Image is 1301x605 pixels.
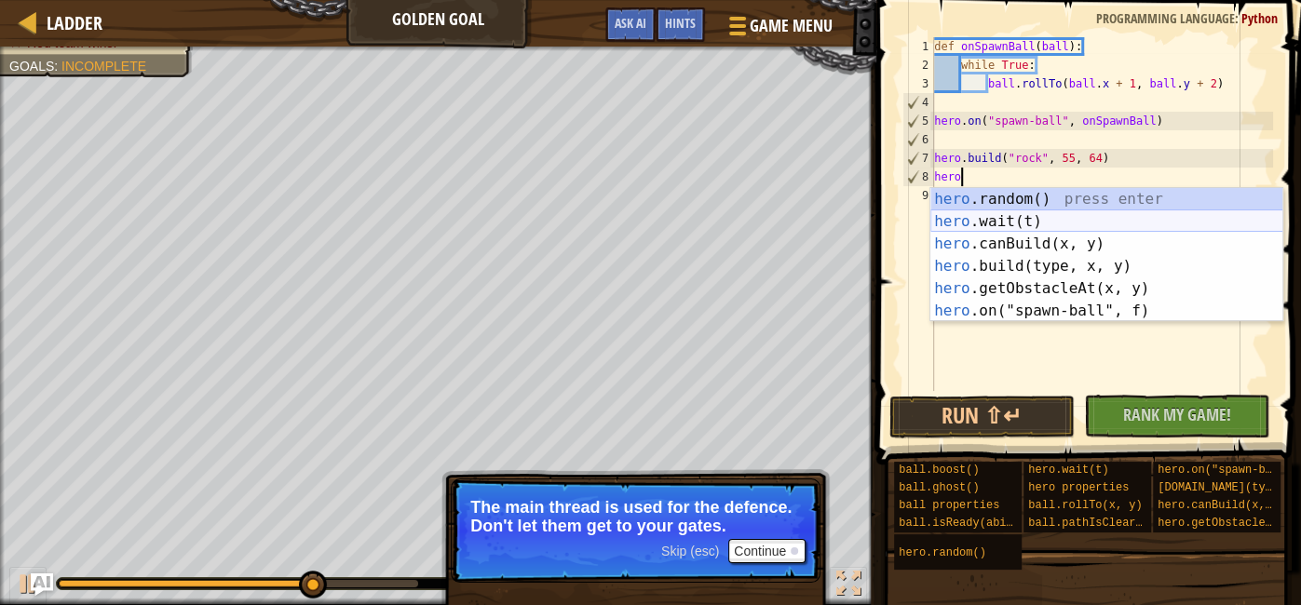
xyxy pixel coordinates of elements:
[903,168,934,186] div: 8
[1241,9,1278,27] span: Python
[830,567,867,605] button: Toggle fullscreen
[1028,481,1129,494] span: hero properties
[37,10,102,35] a: Ladder
[899,481,979,494] span: ball.ghost()
[899,464,979,477] span: ball.boost()
[728,539,806,563] button: Continue
[9,567,47,605] button: Ctrl + P: Play
[903,112,934,130] div: 5
[1028,517,1175,530] span: ball.pathIsClear(x, y)
[470,498,801,535] p: The main thread is used for the defence. Don't let them get to your gates.
[1084,395,1269,437] button: Rank My Game!
[61,59,146,74] span: Incomplete
[665,14,696,32] span: Hints
[1028,499,1142,512] span: ball.rollTo(x, y)
[1028,464,1108,477] span: hero.wait(t)
[661,544,719,558] span: Skip (esc)
[902,56,934,74] div: 2
[605,7,656,42] button: Ask AI
[889,396,1075,438] button: Run ⇧↵
[902,37,934,56] div: 1
[47,10,102,35] span: Ladder
[902,74,934,93] div: 3
[54,59,61,74] span: :
[1158,499,1285,512] span: hero.canBuild(x, y)
[714,7,844,51] button: Game Menu
[899,499,999,512] span: ball properties
[1096,9,1235,27] span: Programming language
[1123,403,1231,426] span: Rank My Game!
[9,59,54,74] span: Goals
[903,149,934,168] div: 7
[750,14,833,38] span: Game Menu
[1235,9,1241,27] span: :
[615,14,646,32] span: Ask AI
[903,130,934,149] div: 6
[899,546,986,559] span: hero.random()
[902,186,934,205] div: 9
[899,517,1039,530] span: ball.isReady(ability)
[903,93,934,112] div: 4
[31,573,53,596] button: Ask AI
